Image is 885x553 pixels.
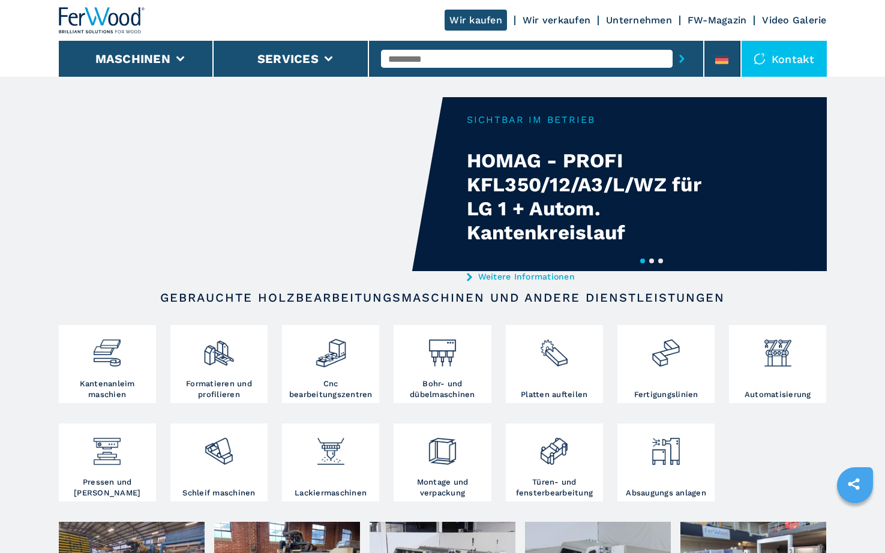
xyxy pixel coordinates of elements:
video: Your browser does not support the video tag. [59,97,443,271]
h3: Absaugungs anlagen [626,488,706,498]
a: Wir verkaufen [523,14,590,26]
a: Weitere Informationen [467,272,702,281]
button: 1 [640,259,645,263]
img: Ferwood [59,7,145,34]
a: Formatieren und profilieren [170,325,268,403]
img: levigatrici_2.png [203,426,235,467]
iframe: Chat [834,499,876,544]
a: Schleif maschinen [170,423,268,501]
a: Fertigungslinien [617,325,715,403]
a: Unternehmen [606,14,672,26]
a: Kantenanleim maschien [59,325,156,403]
a: Pressen und [PERSON_NAME] [59,423,156,501]
img: pressa-strettoia.png [91,426,123,467]
h3: Fertigungslinien [634,389,698,400]
h3: Bohr- und dübelmaschinen [397,378,488,400]
h3: Schleif maschinen [182,488,255,498]
a: Wir kaufen [445,10,507,31]
img: aspirazione_1.png [650,426,682,467]
img: automazione.png [762,328,794,369]
div: Kontakt [742,41,827,77]
h3: Automatisierung [745,389,811,400]
h3: Formatieren und profilieren [173,378,265,400]
h3: Montage und verpackung [397,477,488,498]
img: bordatrici_1.png [91,328,123,369]
button: 3 [658,259,663,263]
img: squadratrici_2.png [203,328,235,369]
a: FW-Magazin [688,14,747,26]
button: submit-button [673,45,691,73]
img: sezionatrici_2.png [538,328,570,369]
h3: Platten aufteilen [521,389,587,400]
a: Absaugungs anlagen [617,423,715,501]
h3: Cnc bearbeitungszentren [285,378,376,400]
a: Bohr- und dübelmaschinen [394,325,491,403]
a: Türen- und fensterbearbeitung [506,423,603,501]
h3: Kantenanleim maschien [62,378,153,400]
img: centro_di_lavoro_cnc_2.png [315,328,347,369]
a: Lackiermaschinen [282,423,379,501]
a: Video Galerie [762,14,826,26]
h3: Pressen und [PERSON_NAME] [62,477,153,498]
img: montaggio_imballaggio_2.png [427,426,458,467]
img: Kontakt [754,53,766,65]
img: foratrici_inseritrici_2.png [427,328,458,369]
img: lavorazione_porte_finestre_2.png [538,426,570,467]
h2: Gebrauchte Holzbearbeitungsmaschinen und andere Dienstleistungen [97,290,788,305]
a: sharethis [839,469,869,499]
h3: Türen- und fensterbearbeitung [509,477,600,498]
img: linee_di_produzione_2.png [650,328,682,369]
button: Maschinen [95,52,170,66]
button: 2 [649,259,654,263]
a: Cnc bearbeitungszentren [282,325,379,403]
img: verniciatura_1.png [315,426,347,467]
h3: Lackiermaschinen [295,488,367,498]
button: Services [257,52,319,66]
a: Montage und verpackung [394,423,491,501]
a: Automatisierung [729,325,826,403]
a: Platten aufteilen [506,325,603,403]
